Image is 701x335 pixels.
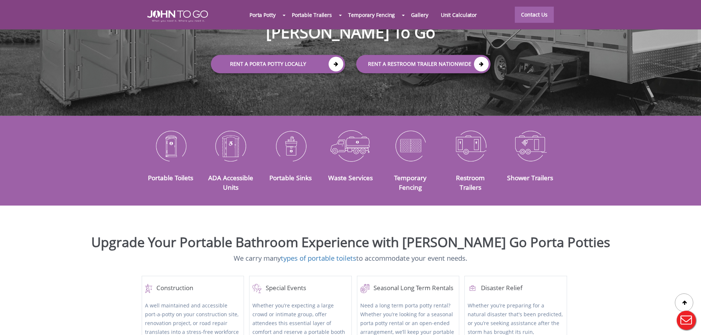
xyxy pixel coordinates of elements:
[286,7,338,23] a: Portable Trailers
[266,126,315,165] img: Portable-Sinks-icon_N.png
[506,126,555,165] img: Shower-Trailers-icon_N.png
[208,173,253,192] a: ADA Accessible Units
[386,126,435,165] img: Temporary-Fencing-cion_N.png
[507,173,553,182] a: Shower Trailers
[328,173,373,182] a: Waste Services
[456,173,485,192] a: Restroom Trailers
[206,126,255,165] img: ADA-Accessible-Units-icon_N.png
[356,55,491,73] a: rent a RESTROOM TRAILER Nationwide
[252,284,348,293] a: Special Events
[672,306,701,335] button: Live Chat
[145,284,241,293] a: Construction
[6,235,695,250] h2: Upgrade Your Portable Bathroom Experience with [PERSON_NAME] Go Porta Potties
[148,173,193,182] a: Portable Toilets
[342,7,401,23] a: Temporary Fencing
[211,55,345,73] a: Rent a Porta Potty Locally
[405,7,434,23] a: Gallery
[147,10,208,22] img: JOHN to go
[6,253,695,263] p: We carry many to accommodate your event needs.
[446,126,495,165] img: Restroom-Trailers-icon_N.png
[360,284,456,293] a: Seasonal Long Term Rentals
[269,173,312,182] a: Portable Sinks
[515,7,554,23] a: Contact Us
[468,284,563,293] h4: Disaster Relief
[281,253,356,263] a: types of portable toilets
[394,173,426,192] a: Temporary Fencing
[146,126,195,165] img: Portable-Toilets-icon_N.png
[243,7,282,23] a: Porta Potty
[435,7,484,23] a: Unit Calculator
[326,126,375,165] img: Waste-Services-icon_N.png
